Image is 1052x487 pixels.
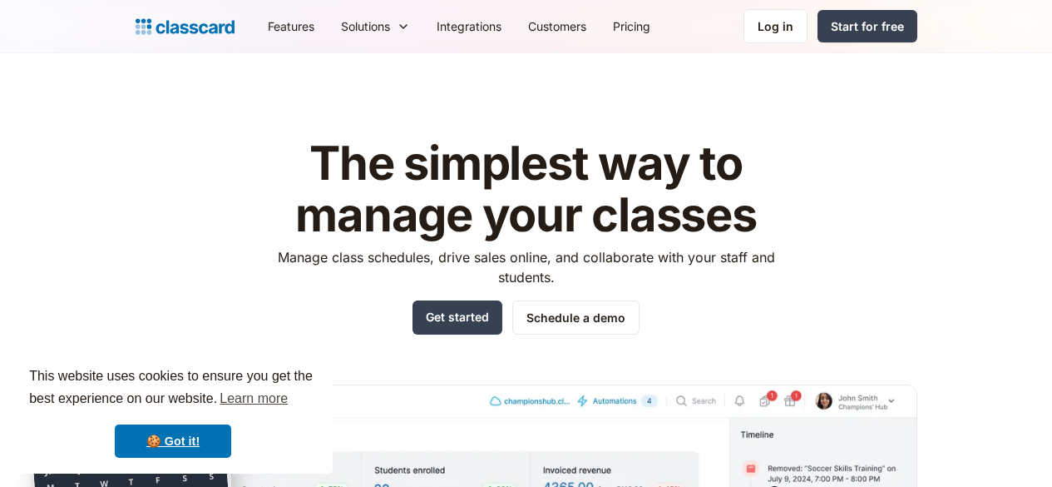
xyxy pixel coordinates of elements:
a: learn more about cookies [217,386,290,411]
div: cookieconsent [13,350,333,474]
a: Start for free [817,10,917,42]
a: Customers [515,7,600,45]
a: Features [254,7,328,45]
a: Get started [412,301,502,335]
a: Pricing [600,7,664,45]
a: Integrations [423,7,515,45]
div: Log in [758,17,793,35]
a: home [136,15,235,38]
h1: The simplest way to manage your classes [262,138,790,241]
a: Schedule a demo [512,301,640,335]
span: This website uses cookies to ensure you get the best experience on our website. [29,366,317,411]
div: Start for free [831,17,904,35]
a: dismiss cookie message [115,425,231,458]
p: Manage class schedules, drive sales online, and collaborate with your staff and students. [262,247,790,287]
div: Solutions [341,17,390,35]
div: Solutions [328,7,423,45]
a: Log in [743,9,808,43]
